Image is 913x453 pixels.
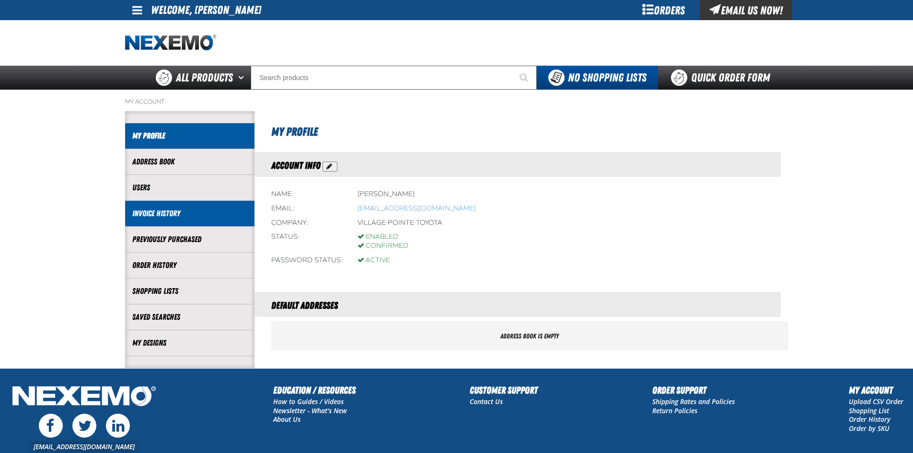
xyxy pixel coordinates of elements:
a: My Account [125,98,164,105]
div: Status [271,232,343,251]
button: Start Searching [513,66,537,90]
a: Newsletter - What's New [273,406,347,415]
img: Nexemo logo [125,35,216,51]
h2: Customer Support [470,383,538,397]
a: Invoice History [132,208,247,219]
a: My Profile [132,130,247,141]
bdo: [EMAIL_ADDRESS][DOMAIN_NAME] [358,204,476,212]
a: Address Book [132,156,247,167]
img: Nexemo Logo [10,383,159,411]
h2: Order Support [652,383,735,397]
div: Name [271,190,343,199]
a: Opens a default email client to write an email to tmcdowell@vtaig.com [358,204,476,212]
a: Order History [849,415,890,424]
a: Return Policies [652,406,697,415]
div: Address book is empty [271,322,788,350]
a: Previously Purchased [132,234,247,245]
a: [EMAIL_ADDRESS][DOMAIN_NAME] [34,442,135,451]
span: Account Info [271,160,321,171]
a: Home [125,35,216,51]
div: Confirmed [358,242,408,251]
a: Shopping Lists [132,286,247,297]
div: Email [271,204,343,213]
button: You do not have available Shopping Lists. Open to Create a New List [537,66,658,90]
span: No Shopping Lists [568,71,647,84]
span: Default Addresses [271,300,338,311]
div: [PERSON_NAME] [358,190,415,199]
div: Village Pointe Toyota [358,219,442,228]
a: Quick Order Form [658,66,788,90]
a: Order History [132,260,247,271]
button: Action Edit Account Information [323,162,337,172]
div: Enabled [358,232,408,242]
a: My Designs [132,337,247,348]
nav: Breadcrumbs [125,98,788,105]
a: Saved Searches [132,312,247,323]
a: How to Guides / Videos [273,397,344,406]
h2: My Account [849,383,903,397]
span: All Products [176,69,233,86]
a: Users [132,182,247,193]
span: My Profile [271,125,318,139]
a: About Us [273,415,300,424]
h2: Education / Resources [273,383,356,397]
button: Open All Products pages [235,66,251,90]
a: Order by SKU [849,424,890,433]
div: Active [358,256,390,265]
a: Contact Us [470,397,503,406]
a: Shopping List [849,406,889,415]
div: Company [271,219,343,228]
a: Shipping Rates and Policies [652,397,735,406]
a: Upload CSV Order [849,397,903,406]
input: Search [251,66,537,90]
div: Password status [271,256,343,265]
